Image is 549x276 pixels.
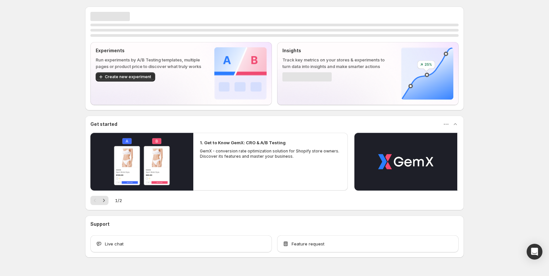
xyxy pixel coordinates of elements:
[105,74,151,80] span: Create new experiment
[90,196,108,205] nav: Pagination
[527,244,542,260] div: Open Intercom Messenger
[99,196,108,205] button: Next
[90,121,117,127] h3: Get started
[200,139,286,146] h2: 1. Get to Know GemX: CRO & A/B Testing
[90,221,109,227] h3: Support
[401,47,453,100] img: Insights
[200,149,341,159] p: GemX - conversion rate optimization solution for Shopify store owners. Discover its features and ...
[282,47,391,54] p: Insights
[214,47,267,100] img: Experiments
[115,197,122,204] span: 1 / 2
[292,241,324,247] span: Feature request
[96,47,204,54] p: Experiments
[96,57,204,70] p: Run experiments by A/B Testing templates, multiple pages or product price to discover what truly ...
[354,133,457,191] button: Play video
[105,241,124,247] span: Live chat
[282,57,391,70] p: Track key metrics on your stores & experiments to turn data into insights and make smarter actions
[90,133,193,191] button: Play video
[96,72,155,81] button: Create new experiment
